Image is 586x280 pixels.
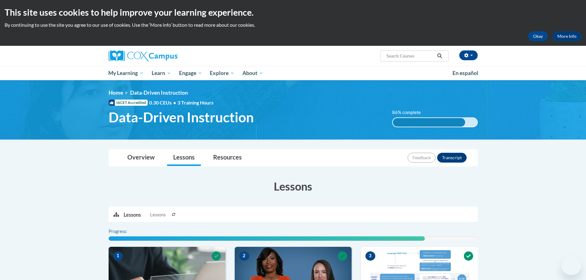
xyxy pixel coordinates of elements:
div: Main menu [99,66,487,80]
button: Feedback [408,153,436,163]
input: Search Courses [386,52,435,60]
span: 1 [113,251,123,261]
span: Data-Driven Instruction [109,109,254,125]
span: Lessons [150,211,165,218]
img: Cox Campus [109,50,177,61]
p: By continuing to use the site you agree to our use of cookies. Use the ‘More info’ button to read... [5,22,581,28]
div: 86% complete [393,118,465,127]
span: Data-Driven Instruction [130,89,188,96]
a: Overview [121,150,161,166]
span: Learn [152,69,171,77]
button: Okay [528,31,548,41]
span: En español [452,70,478,76]
label: Progress: [109,228,144,235]
a: Cox Campus [109,50,225,61]
button: Transcript [437,153,467,163]
span: 2 [239,251,249,261]
span: 3 Training Hours [177,100,213,105]
span: IACET Accredited [109,100,148,106]
a: More Info [552,31,581,41]
h3: Lessons [109,179,478,194]
a: My Learning [105,66,148,80]
span: • [173,100,176,105]
a: Home [109,89,123,96]
a: Resources [207,150,248,166]
span: 0.30 CEUs [149,99,177,106]
span: Explore [210,69,234,77]
span: Engage [179,69,202,77]
p: Lessons [124,211,141,218]
a: Explore [206,66,238,80]
button: Account Settings [459,50,478,60]
span: My Learning [108,69,144,77]
a: About [238,66,267,80]
span: 3 [365,251,375,261]
a: Lessons [167,150,201,166]
a: En español [448,67,482,80]
h2: This site uses cookies to help improve your learning experience. [5,6,581,18]
iframe: Button to launch messaging window [561,255,581,275]
span: About [242,69,263,77]
label: 86% complete [392,109,428,116]
a: Learn [148,66,175,80]
a: Engage [175,66,206,80]
button: Search [435,52,444,60]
